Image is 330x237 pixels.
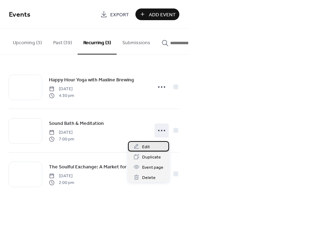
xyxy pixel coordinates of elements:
[47,29,78,54] button: Past (39)
[142,174,156,181] span: Delete
[117,29,156,54] button: Submissions
[49,163,147,171] a: The Soulful Exchange: A Market for Makers & Mystics
[49,119,104,127] a: Sound Bath & Meditation
[49,136,74,142] span: 7:00 pm
[49,129,74,136] span: [DATE]
[49,120,104,127] span: Sound Bath & Meditation
[49,86,74,92] span: [DATE]
[135,8,179,20] button: Add Event
[49,76,134,84] a: Happy Hour Yoga with Maxline Brewing
[9,8,30,22] span: Events
[49,163,147,171] span: The Soulful Exchange: A Market for Makers & Mystics
[49,173,74,179] span: [DATE]
[78,29,117,54] button: Recurring (3)
[49,179,74,186] span: 2:00 pm
[142,143,150,151] span: Edit
[142,164,163,171] span: Event page
[97,8,133,20] a: Export
[7,29,47,54] button: Upcoming (3)
[110,11,129,18] span: Export
[49,92,74,99] span: 4:30 pm
[149,11,176,18] span: Add Event
[142,154,161,161] span: Duplicate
